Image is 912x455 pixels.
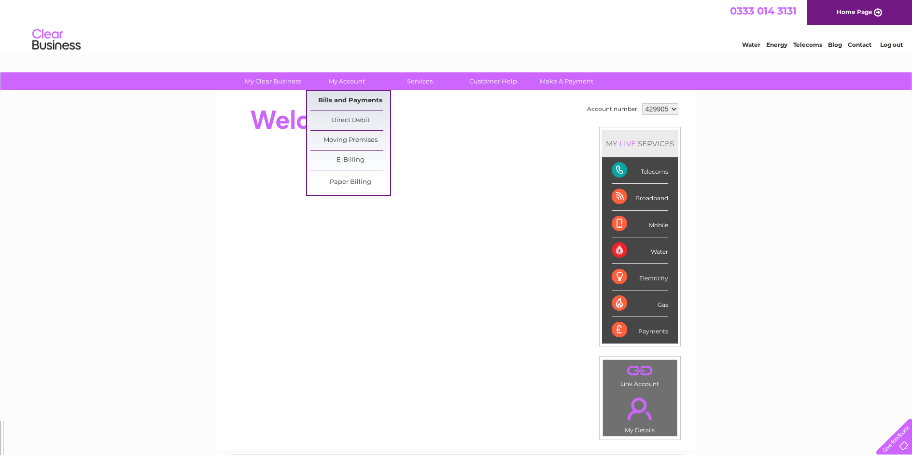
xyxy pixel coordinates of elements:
[310,173,390,192] a: Paper Billing
[602,130,678,157] div: MY SERVICES
[612,157,668,184] div: Telecoms
[742,41,760,48] a: Water
[605,362,674,379] a: .
[380,72,460,90] a: Services
[612,317,668,343] div: Payments
[310,91,390,110] a: Bills and Payments
[603,359,677,390] td: Link Account
[453,72,533,90] a: Customer Help
[310,151,390,170] a: E-Billing
[228,5,685,47] div: Clear Business is a trading name of Verastar Limited (registered in [GEOGRAPHIC_DATA] No. 3667643...
[605,392,674,426] a: .
[527,72,606,90] a: Make A Payment
[310,111,390,130] a: Direct Debit
[766,41,787,48] a: Energy
[612,290,668,317] div: Gas
[793,41,822,48] a: Telecoms
[848,41,871,48] a: Contact
[307,72,386,90] a: My Account
[730,5,797,17] a: 0333 014 3131
[612,237,668,264] div: Water
[612,264,668,290] div: Electricity
[612,211,668,237] div: Mobile
[585,101,640,117] td: Account number
[880,41,903,48] a: Log out
[603,389,677,437] td: My Details
[310,131,390,150] a: Moving Premises
[828,41,842,48] a: Blog
[617,139,638,148] div: LIVE
[32,25,81,55] img: logo.png
[233,72,313,90] a: My Clear Business
[612,184,668,210] div: Broadband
